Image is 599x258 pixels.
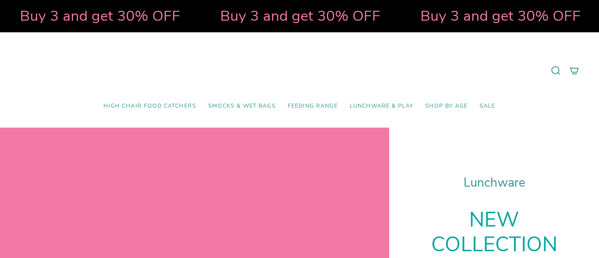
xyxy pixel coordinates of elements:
strong: Buy 3 and get 30% OFF [20,6,180,26]
a: High Chair Food Catchers [98,97,202,116]
a: Lunchware & Play [344,97,419,116]
strong: Buy 3 and get 30% OFF [220,6,380,26]
h1: Lunchware [409,175,579,190]
a: SALE [474,97,501,116]
a: Feeding Range [282,97,344,116]
span: Feeding Range [288,103,338,110]
span: Shop by Age [425,103,468,110]
strong: Buy 3 and get 30% OFF [420,6,581,26]
a: Mumma’s Little Helpers [231,44,368,97]
a: Smocks & Wet Bags [202,97,282,116]
span: Smocks & Wet Bags [208,103,276,110]
span: SALE [480,103,496,110]
a: Shop by Age [419,97,474,116]
span: Lunchware & Play [350,103,413,110]
span: High Chair Food Catchers [103,103,196,110]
